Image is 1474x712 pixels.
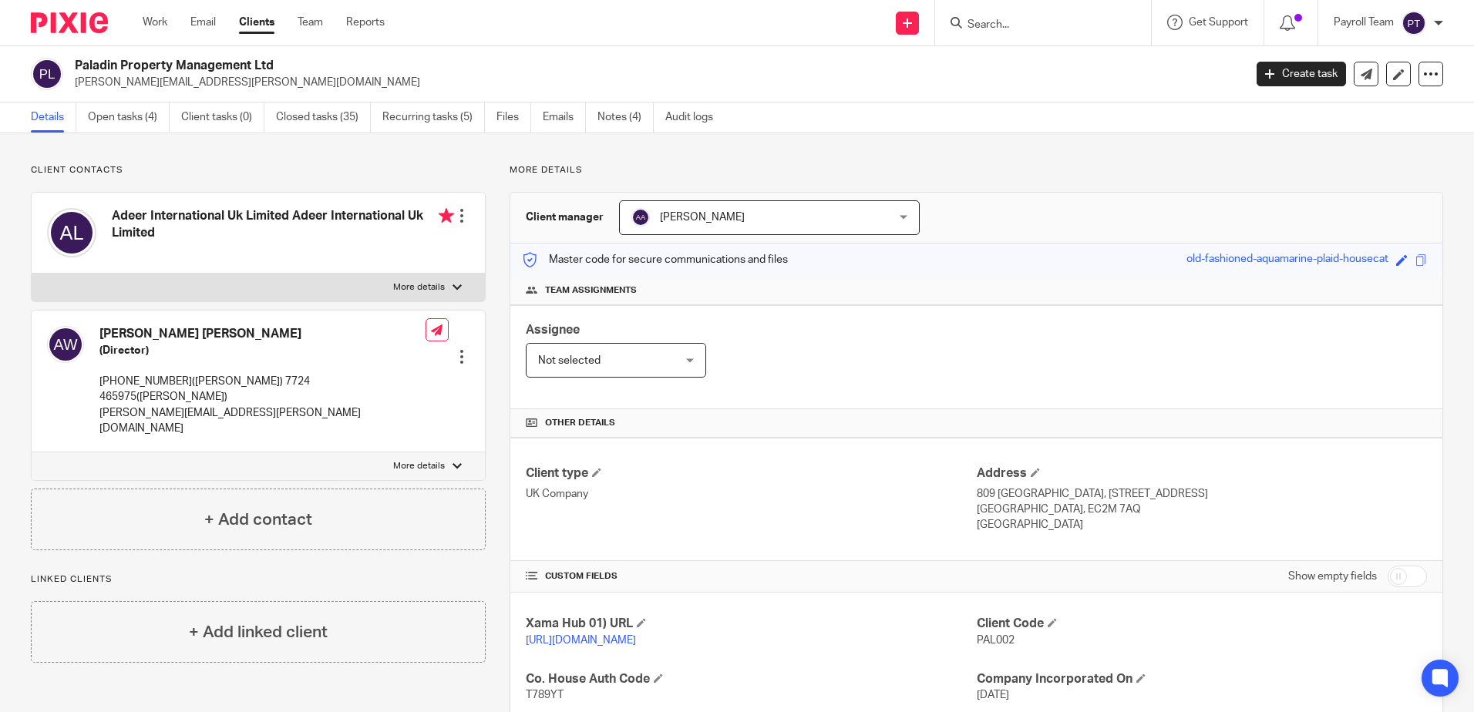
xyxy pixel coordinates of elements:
span: PAL002 [977,635,1015,646]
a: Team [298,15,323,30]
h4: [PERSON_NAME] [PERSON_NAME] [99,326,426,342]
p: 809 [GEOGRAPHIC_DATA], [STREET_ADDRESS] [977,486,1427,502]
a: Client tasks (0) [181,102,264,133]
input: Search [966,18,1105,32]
a: Work [143,15,167,30]
img: svg%3E [47,326,84,363]
p: Payroll Team [1334,15,1394,30]
h5: (Director) [99,343,426,358]
a: Open tasks (4) [88,102,170,133]
h4: Client Code [977,616,1427,632]
span: Get Support [1189,17,1248,28]
p: [GEOGRAPHIC_DATA] [977,517,1427,532]
a: Details [31,102,76,133]
p: Client contacts [31,164,486,176]
label: Show empty fields [1288,569,1377,584]
span: Not selected [538,355,601,366]
a: Files [496,102,531,133]
a: Audit logs [665,102,725,133]
a: [URL][DOMAIN_NAME] [526,635,636,646]
h4: + Add linked client [189,620,328,644]
a: Clients [239,15,274,30]
p: [PHONE_NUMBER]([PERSON_NAME]) 7724 465975([PERSON_NAME]) [99,374,426,405]
img: Pixie [31,12,108,33]
span: Other details [545,417,615,429]
p: UK Company [526,486,976,502]
p: More details [393,460,445,472]
h4: + Add contact [204,508,312,532]
h2: Paladin Property Management Ltd [75,58,1001,74]
a: Emails [543,102,586,133]
img: svg%3E [47,208,96,257]
div: old-fashioned-aquamarine-plaid-housecat [1186,251,1388,269]
h4: Company Incorporated On [977,671,1427,687]
h4: Adeer International Uk Limited Adeer International Uk Limited [112,208,454,241]
h4: Client type [526,465,976,482]
p: More details [510,164,1443,176]
a: Closed tasks (35) [276,102,371,133]
p: Master code for secure communications and files [522,252,788,267]
p: [PERSON_NAME][EMAIL_ADDRESS][PERSON_NAME][DOMAIN_NAME] [75,75,1233,90]
a: Email [190,15,216,30]
a: Reports [346,15,385,30]
h4: CUSTOM FIELDS [526,570,976,583]
a: Recurring tasks (5) [382,102,485,133]
span: Assignee [526,324,580,336]
img: svg%3E [631,208,650,227]
h4: Address [977,465,1427,482]
span: [DATE] [977,690,1009,700]
p: [PERSON_NAME][EMAIL_ADDRESS][PERSON_NAME][DOMAIN_NAME] [99,405,426,437]
img: svg%3E [1402,11,1426,35]
a: Notes (4) [597,102,654,133]
p: Linked clients [31,573,486,586]
span: Team assignments [545,284,637,297]
span: T789YT [526,690,564,700]
span: [PERSON_NAME] [660,212,745,223]
i: Primary [439,208,454,223]
h4: Xama Hub 01) URL [526,616,976,632]
h4: Co. House Auth Code [526,671,976,687]
p: More details [393,281,445,294]
a: Create task [1257,62,1346,86]
p: [GEOGRAPHIC_DATA], EC2M 7AQ [977,502,1427,517]
h3: Client manager [526,210,604,225]
img: svg%3E [31,58,63,90]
